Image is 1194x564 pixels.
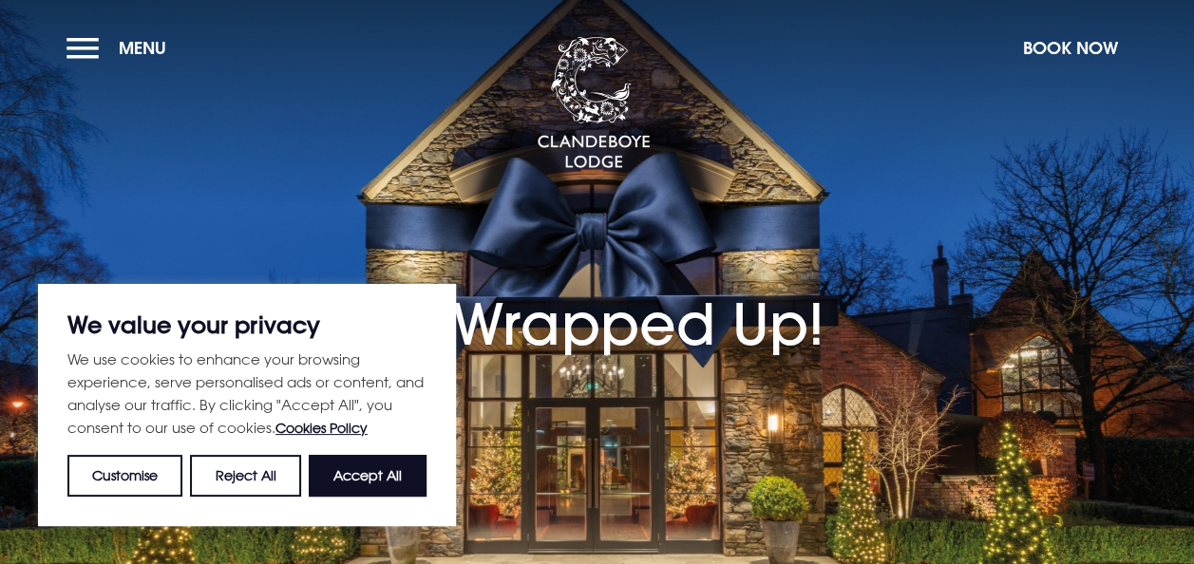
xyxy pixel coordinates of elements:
[119,37,166,59] span: Menu
[190,455,300,497] button: Reject All
[38,284,456,526] div: We value your privacy
[370,221,824,357] h1: All Wrapped Up!
[67,455,182,497] button: Customise
[66,28,176,68] button: Menu
[67,348,426,440] p: We use cookies to enhance your browsing experience, serve personalised ads or content, and analys...
[309,455,426,497] button: Accept All
[1014,28,1128,68] button: Book Now
[275,420,368,436] a: Cookies Policy
[67,313,426,336] p: We value your privacy
[537,37,651,170] img: Clandeboye Lodge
